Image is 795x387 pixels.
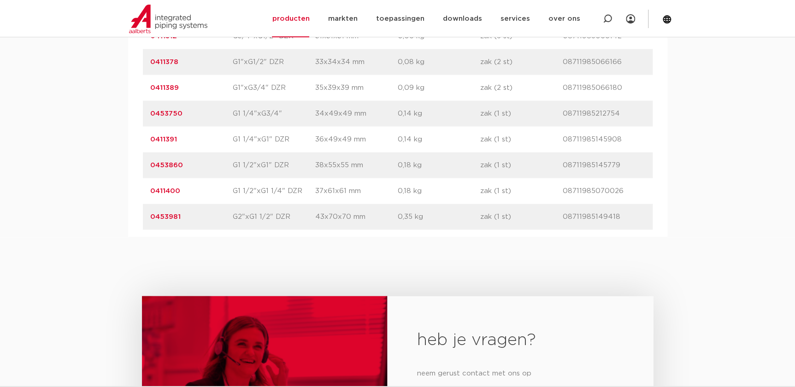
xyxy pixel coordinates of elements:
[233,211,315,222] p: G2"xG1 1/2" DZR
[315,211,398,222] p: 43x70x70 mm
[480,82,563,93] p: zak (2 st)
[150,187,180,194] a: 0411400
[398,108,480,119] p: 0,14 kg
[563,185,645,196] p: 08711985070026
[150,84,179,91] a: 0411389
[563,134,645,145] p: 08711985145908
[563,108,645,119] p: 08711985212754
[480,159,563,170] p: zak (1 st)
[398,56,480,67] p: 0,08 kg
[398,159,480,170] p: 0,18 kg
[150,58,178,65] a: 0411378
[233,185,315,196] p: G1 1/2"xG1 1/4" DZR
[398,82,480,93] p: 0,09 kg
[480,185,563,196] p: zak (1 st)
[233,159,315,170] p: G1 1/2"xG1" DZR
[563,82,645,93] p: 08711985066180
[398,211,480,222] p: 0,35 kg
[233,134,315,145] p: G1 1/4"xG1" DZR
[233,108,315,119] p: G1 1/4"xG3/4"
[315,108,398,119] p: 34x49x49 mm
[480,108,563,119] p: zak (1 st)
[480,134,563,145] p: zak (1 st)
[563,56,645,67] p: 08711985066166
[315,159,398,170] p: 38x55x55 mm
[480,211,563,222] p: zak (1 st)
[233,82,315,93] p: G1"xG3/4" DZR
[417,329,624,351] h2: heb je vragen?
[417,366,624,381] p: neem gerust contact met ons op
[315,185,398,196] p: 37x61x61 mm
[480,56,563,67] p: zak (2 st)
[150,213,181,220] a: 0453981
[150,161,183,168] a: 0453860
[233,56,315,67] p: G1"xG1/2" DZR
[398,134,480,145] p: 0,14 kg
[315,82,398,93] p: 35x39x39 mm
[563,211,645,222] p: 08711985149418
[315,134,398,145] p: 36x49x49 mm
[150,110,183,117] a: 0453750
[150,135,177,142] a: 0411391
[563,159,645,170] p: 08711985145779
[398,185,480,196] p: 0,18 kg
[315,56,398,67] p: 33x34x34 mm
